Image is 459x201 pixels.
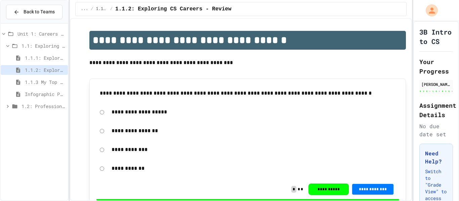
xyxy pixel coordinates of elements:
[96,6,108,12] span: 1.1: Exploring CS Careers
[403,145,452,173] iframe: chat widget
[115,5,232,13] span: 1.1.2: Exploring CS Careers - Review
[110,6,113,12] span: /
[25,66,65,73] span: 1.1.2: Exploring CS Careers - Review
[431,174,452,194] iframe: chat widget
[419,3,440,18] div: My Account
[22,103,65,110] span: 1.2: Professional Communication
[24,8,55,15] span: Back to Teams
[22,42,65,49] span: 1.1: Exploring CS Careers
[421,81,451,87] div: [PERSON_NAME]
[419,27,453,46] h1: 3B Intro to CS
[91,6,93,12] span: /
[17,30,65,37] span: Unit 1: Careers & Professionalism
[25,79,65,86] span: 1.1.3 My Top 3 CS Careers!
[25,91,65,98] span: Infographic Project: Your favorite CS
[419,57,453,76] h2: Your Progress
[25,54,65,61] span: 1.1.1: Exploring CS Careers
[6,5,62,19] button: Back to Teams
[419,101,453,119] h2: Assignment Details
[419,122,453,138] div: No due date set
[81,6,88,12] span: ...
